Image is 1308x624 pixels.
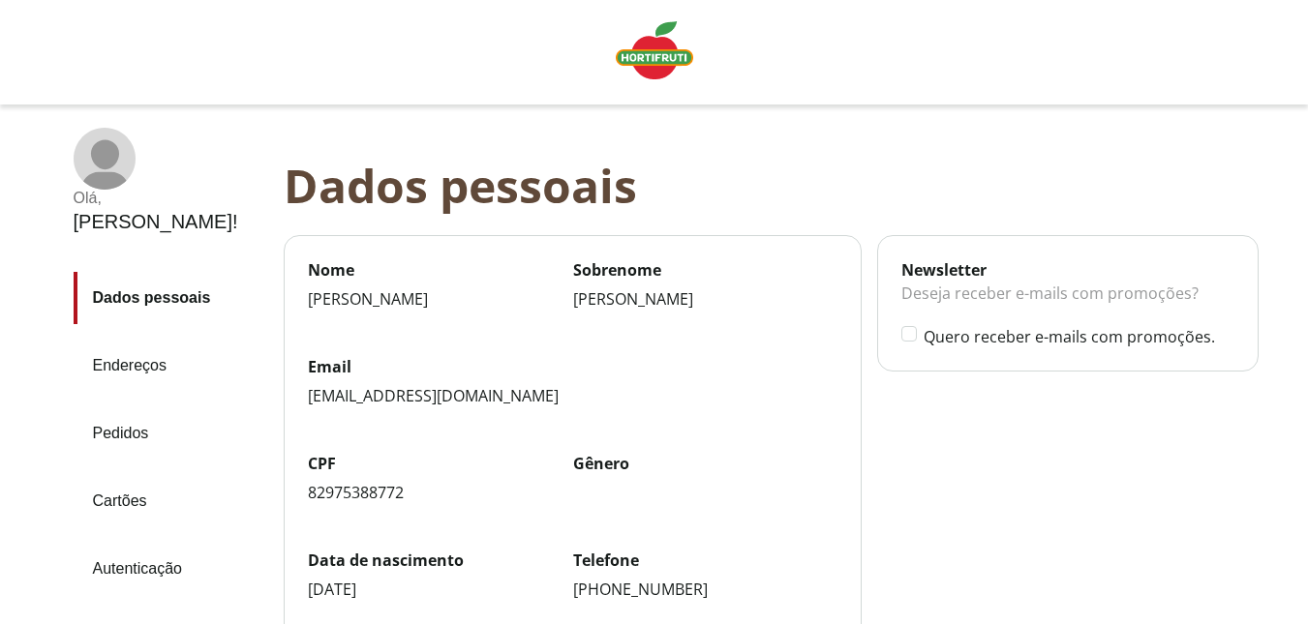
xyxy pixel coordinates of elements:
[74,272,268,324] a: Dados pessoais
[284,159,1274,212] div: Dados pessoais
[308,453,573,474] label: CPF
[74,543,268,595] a: Autenticação
[901,259,1233,281] div: Newsletter
[308,356,838,377] label: Email
[573,453,838,474] label: Gênero
[74,475,268,527] a: Cartões
[573,259,838,281] label: Sobrenome
[616,21,693,79] img: Logo
[308,579,573,600] div: [DATE]
[573,579,838,600] div: [PHONE_NUMBER]
[901,281,1233,325] div: Deseja receber e-mails com promoções?
[308,259,573,281] label: Nome
[308,482,573,503] div: 82975388772
[308,288,573,310] div: [PERSON_NAME]
[924,326,1233,347] label: Quero receber e-mails com promoções.
[608,14,701,91] a: Logo
[74,340,268,392] a: Endereços
[74,407,268,460] a: Pedidos
[308,385,838,406] div: [EMAIL_ADDRESS][DOMAIN_NAME]
[573,550,838,571] label: Telefone
[308,550,573,571] label: Data de nascimento
[74,211,238,233] div: [PERSON_NAME] !
[74,190,238,207] div: Olá ,
[573,288,838,310] div: [PERSON_NAME]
